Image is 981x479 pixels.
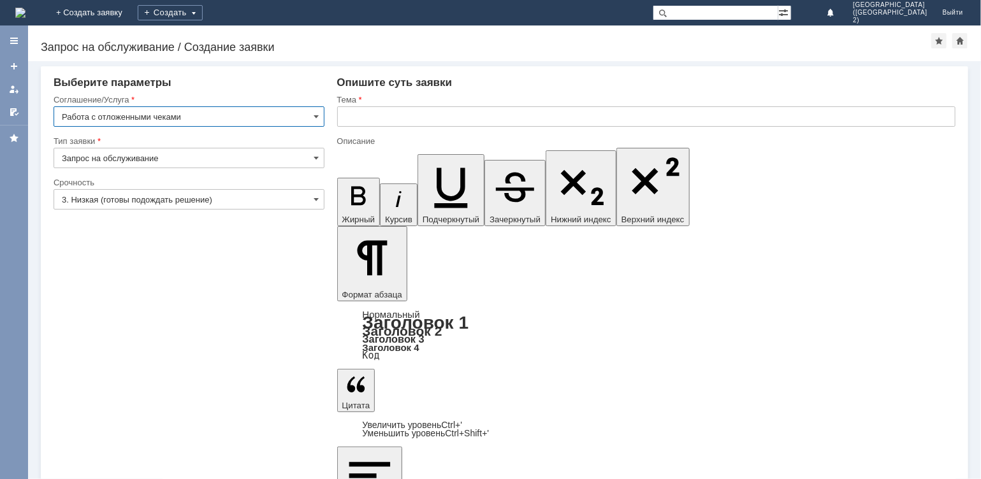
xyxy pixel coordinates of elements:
[380,183,418,226] button: Курсив
[342,215,375,224] span: Жирный
[418,154,484,226] button: Подчеркнутый
[484,160,546,226] button: Зачеркнутый
[337,310,956,360] div: Формат абзаца
[441,420,462,430] span: Ctrl+'
[337,76,453,89] span: Опишите суть заявки
[337,226,407,301] button: Формат абзаца
[363,342,419,353] a: Заголовок 4
[337,96,954,104] div: Тема
[54,137,322,145] div: Тип заявки
[621,215,685,224] span: Верхний индекс
[551,215,611,224] span: Нижний индекс
[41,41,931,54] div: Запрос на обслуживание / Создание заявки
[54,96,322,104] div: Соглашение/Услуга
[337,421,956,438] div: Цитата
[363,350,380,361] a: Код
[363,420,463,430] a: Increase
[342,290,402,299] span: Формат абзаца
[952,33,968,48] div: Сделать домашней страницей
[423,215,479,224] span: Подчеркнутый
[54,178,322,187] div: Срочность
[778,6,791,18] span: Расширенный поиск
[337,137,954,145] div: Описание
[337,178,381,226] button: Жирный
[138,5,203,20] div: Создать
[546,150,616,226] button: Нижний индекс
[54,76,171,89] span: Выберите параметры
[853,9,927,17] span: ([GEOGRAPHIC_DATA]
[363,333,425,345] a: Заголовок 3
[4,102,24,122] a: Мои согласования
[363,313,469,332] a: Заголовок 1
[363,309,420,320] a: Нормальный
[15,8,25,18] a: Перейти на домашнюю страницу
[342,401,370,410] span: Цитата
[337,369,375,412] button: Цитата
[385,215,412,224] span: Курсив
[4,56,24,76] a: Создать заявку
[931,33,947,48] div: Добавить в избранное
[490,215,541,224] span: Зачеркнутый
[616,148,690,226] button: Верхний индекс
[853,1,927,9] span: [GEOGRAPHIC_DATA]
[363,428,490,438] a: Decrease
[363,324,442,338] a: Заголовок 2
[4,79,24,99] a: Мои заявки
[445,428,489,438] span: Ctrl+Shift+'
[853,17,927,24] span: 2)
[15,8,25,18] img: logo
